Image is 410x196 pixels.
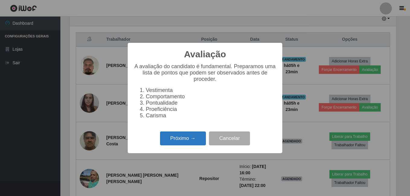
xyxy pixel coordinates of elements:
[160,131,206,146] button: Próximo →
[146,87,276,93] li: Vestimenta
[146,100,276,106] li: Pontualidade
[209,131,250,146] button: Cancelar
[184,49,226,60] h2: Avaliação
[134,63,276,82] p: A avaliação do candidato é fundamental. Preparamos uma lista de pontos que podem ser observados a...
[146,93,276,100] li: Comportamento
[146,106,276,112] li: Proeficiência
[146,112,276,119] li: Carisma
